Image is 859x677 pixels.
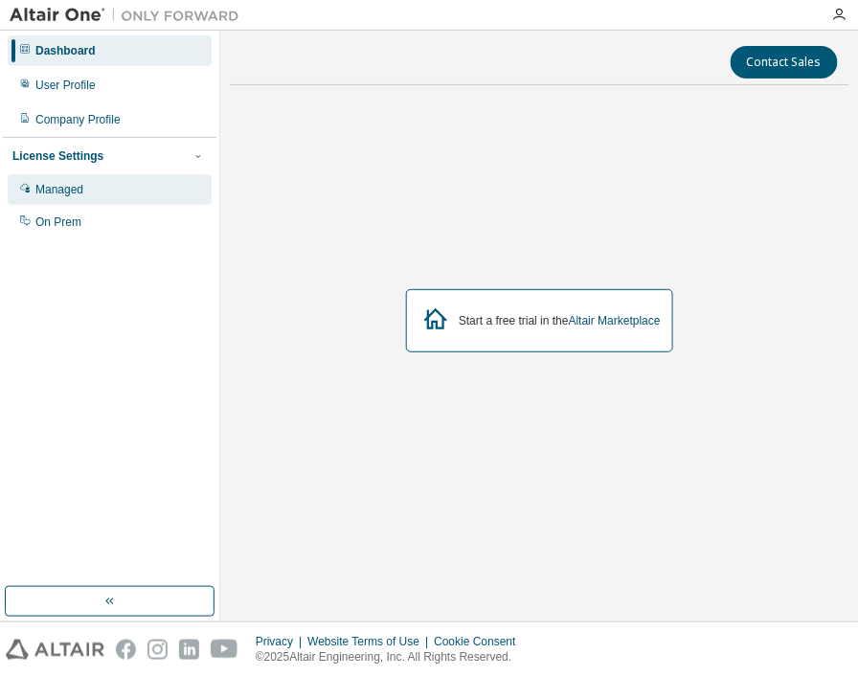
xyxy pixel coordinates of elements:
[35,43,96,58] div: Dashboard
[307,634,434,649] div: Website Terms of Use
[12,148,103,164] div: License Settings
[731,46,838,79] button: Contact Sales
[211,640,238,660] img: youtube.svg
[10,6,249,25] img: Altair One
[256,649,528,666] p: © 2025 Altair Engineering, Inc. All Rights Reserved.
[256,634,307,649] div: Privacy
[35,214,81,230] div: On Prem
[459,313,661,328] div: Start a free trial in the
[6,640,104,660] img: altair_logo.svg
[35,182,83,197] div: Managed
[147,640,168,660] img: instagram.svg
[116,640,136,660] img: facebook.svg
[569,314,661,327] a: Altair Marketplace
[434,634,527,649] div: Cookie Consent
[35,78,96,93] div: User Profile
[35,112,121,127] div: Company Profile
[179,640,199,660] img: linkedin.svg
